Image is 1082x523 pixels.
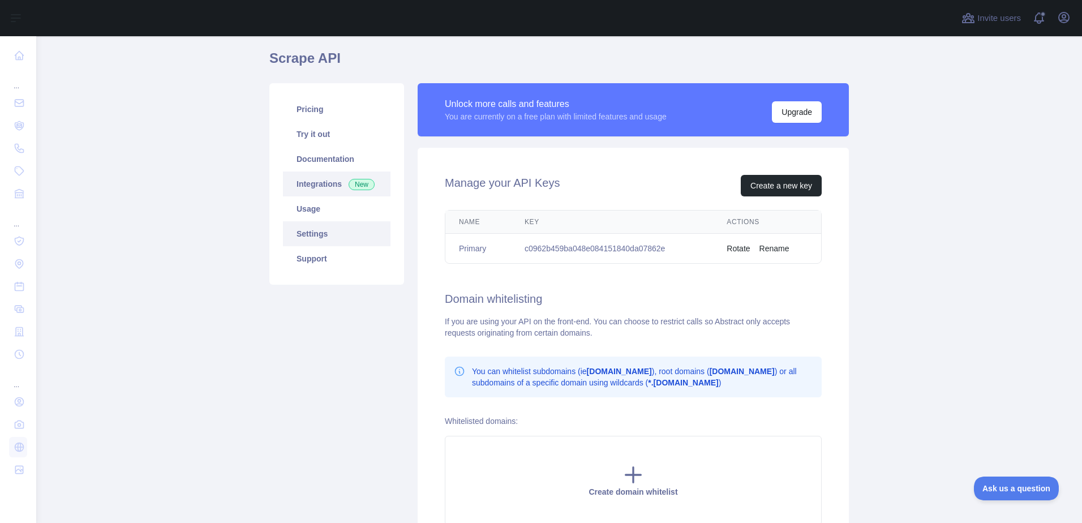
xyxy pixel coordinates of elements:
[445,97,667,111] div: Unlock more calls and features
[587,367,652,376] b: [DOMAIN_NAME]
[445,316,822,338] div: If you are using your API on the front-end. You can choose to restrict calls so Abstract only acc...
[511,211,713,234] th: Key
[283,97,390,122] a: Pricing
[511,234,713,264] td: c0962b459ba048e084151840da07862e
[977,12,1021,25] span: Invite users
[445,417,518,426] label: Whitelisted domains:
[283,196,390,221] a: Usage
[9,367,27,389] div: ...
[741,175,822,196] button: Create a new key
[472,366,813,388] p: You can whitelist subdomains (ie ), root domains ( ) or all subdomains of a specific domain using...
[445,111,667,122] div: You are currently on a free plan with limited features and usage
[269,49,849,76] h1: Scrape API
[959,9,1023,27] button: Invite users
[445,234,511,264] td: Primary
[283,246,390,271] a: Support
[710,367,775,376] b: [DOMAIN_NAME]
[283,172,390,196] a: Integrations New
[445,211,511,234] th: Name
[9,206,27,229] div: ...
[727,243,750,254] button: Rotate
[349,179,375,190] span: New
[9,68,27,91] div: ...
[589,487,677,496] span: Create domain whitelist
[283,122,390,147] a: Try it out
[713,211,821,234] th: Actions
[648,378,718,387] b: *.[DOMAIN_NAME]
[759,243,789,254] button: Rename
[283,147,390,172] a: Documentation
[772,101,822,123] button: Upgrade
[974,477,1059,500] iframe: Toggle Customer Support
[445,291,822,307] h2: Domain whitelisting
[283,221,390,246] a: Settings
[445,175,560,196] h2: Manage your API Keys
